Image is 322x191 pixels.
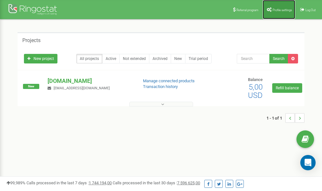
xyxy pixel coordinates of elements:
[237,54,270,63] input: Search
[24,54,57,63] a: New project
[273,8,292,12] span: Profile settings
[26,180,112,185] span: Calls processed in the last 7 days :
[272,83,302,93] a: Refill balance
[236,8,258,12] span: Referral program
[300,155,316,170] div: Open Intercom Messenger
[143,84,178,89] a: Transaction history
[269,54,288,63] button: Search
[266,113,285,123] span: 1 - 1 of 1
[248,83,263,100] span: 5,00 USD
[119,54,149,63] a: Not extended
[185,54,212,63] a: Trial period
[48,77,132,85] p: [DOMAIN_NAME]
[171,54,185,63] a: New
[102,54,120,63] a: Active
[113,180,200,185] span: Calls processed in the last 30 days :
[266,107,304,129] nav: ...
[89,180,112,185] u: 1 744 194,00
[76,54,102,63] a: All projects
[22,38,41,43] h5: Projects
[23,84,39,89] span: New
[149,54,171,63] a: Archived
[177,180,200,185] u: 7 596 625,00
[305,8,316,12] span: Log Out
[6,180,26,185] span: 99,989%
[54,86,110,90] span: [EMAIL_ADDRESS][DOMAIN_NAME]
[248,77,263,82] span: Balance
[143,78,195,83] a: Manage connected products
